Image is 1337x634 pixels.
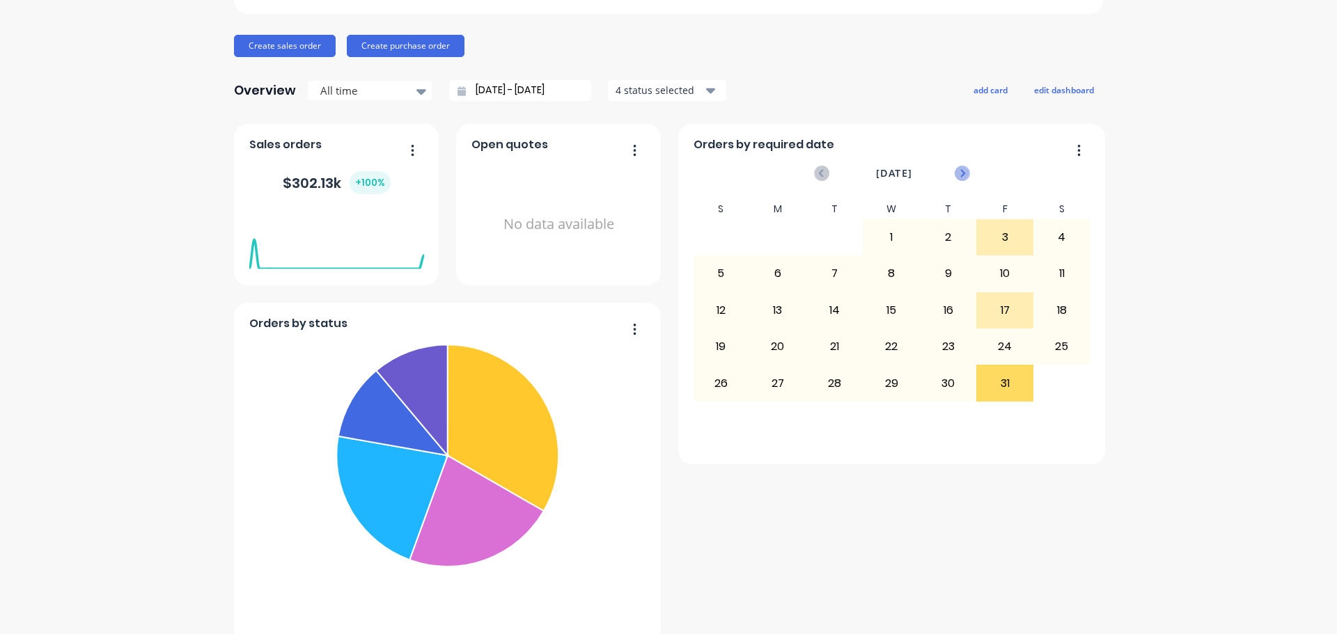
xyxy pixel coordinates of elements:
[750,365,806,400] div: 27
[921,365,976,400] div: 30
[920,199,977,219] div: T
[694,365,749,400] div: 26
[921,293,976,328] div: 16
[863,256,919,291] div: 8
[347,35,464,57] button: Create purchase order
[863,220,919,255] div: 1
[863,199,920,219] div: W
[1034,329,1090,364] div: 25
[977,256,1033,291] div: 10
[807,365,863,400] div: 28
[876,166,912,181] span: [DATE]
[977,329,1033,364] div: 24
[964,81,1017,99] button: add card
[350,171,391,194] div: + 100 %
[977,293,1033,328] div: 17
[921,220,976,255] div: 2
[249,136,322,153] span: Sales orders
[863,365,919,400] div: 29
[921,256,976,291] div: 9
[694,329,749,364] div: 19
[749,199,806,219] div: M
[1025,81,1103,99] button: edit dashboard
[863,293,919,328] div: 15
[694,293,749,328] div: 12
[693,199,750,219] div: S
[807,256,863,291] div: 7
[616,83,703,97] div: 4 status selected
[976,199,1033,219] div: F
[1034,256,1090,291] div: 11
[234,35,336,57] button: Create sales order
[1034,293,1090,328] div: 18
[608,80,726,101] button: 4 status selected
[977,220,1033,255] div: 3
[283,171,391,194] div: $ 302.13k
[694,256,749,291] div: 5
[806,199,863,219] div: T
[750,293,806,328] div: 13
[750,256,806,291] div: 6
[977,365,1033,400] div: 31
[750,329,806,364] div: 20
[921,329,976,364] div: 23
[249,315,347,332] span: Orders by status
[694,136,834,153] span: Orders by required date
[234,77,296,104] div: Overview
[863,329,919,364] div: 22
[807,293,863,328] div: 14
[807,329,863,364] div: 21
[1034,220,1090,255] div: 4
[471,159,646,290] div: No data available
[471,136,548,153] span: Open quotes
[1033,199,1090,219] div: S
